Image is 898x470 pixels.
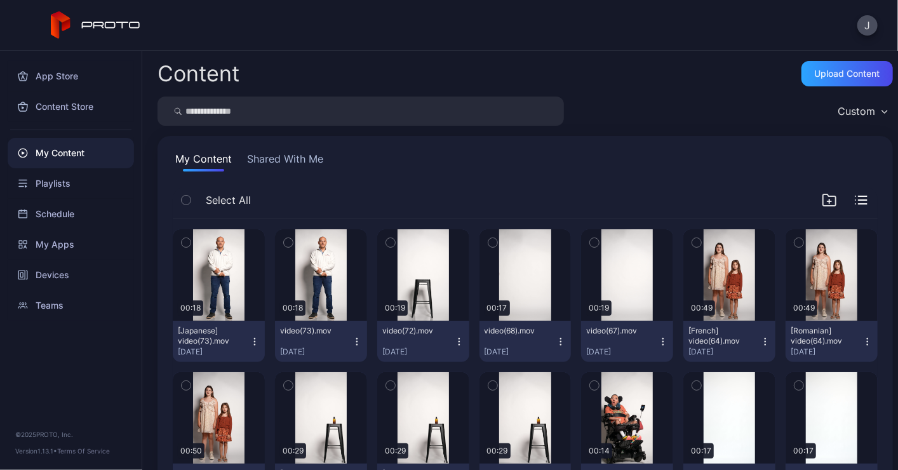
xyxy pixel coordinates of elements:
[683,321,775,362] button: [French] video(64).mov[DATE]
[791,326,861,346] div: [Romanian] video(64).mov
[57,447,110,455] a: Terms Of Service
[377,321,469,362] button: video(72).mov[DATE]
[786,321,878,362] button: [Romanian] video(64).mov[DATE]
[8,138,134,168] a: My Content
[178,326,248,346] div: [Japanese] video(73).mov
[280,326,350,336] div: video(73).mov
[8,199,134,229] a: Schedule
[586,347,658,357] div: [DATE]
[485,347,556,357] div: [DATE]
[815,69,880,79] div: Upload Content
[688,326,758,346] div: [French] video(64).mov
[838,105,875,117] div: Custom
[831,97,893,126] button: Custom
[382,326,452,336] div: video(72).mov
[8,260,134,290] a: Devices
[173,321,265,362] button: [Japanese] video(73).mov[DATE]
[485,326,554,336] div: video(68).mov
[15,447,57,455] span: Version 1.13.1 •
[15,429,126,440] div: © 2025 PROTO, Inc.
[173,151,234,171] button: My Content
[586,326,656,336] div: video(67).mov
[857,15,878,36] button: J
[157,63,239,84] div: Content
[8,290,134,321] a: Teams
[479,321,572,362] button: video(68).mov[DATE]
[8,229,134,260] a: My Apps
[8,61,134,91] a: App Store
[791,347,862,357] div: [DATE]
[8,168,134,199] a: Playlists
[206,192,251,208] span: Select All
[245,151,326,171] button: Shared With Me
[280,347,352,357] div: [DATE]
[8,91,134,122] a: Content Store
[382,347,454,357] div: [DATE]
[801,61,893,86] button: Upload Content
[275,321,367,362] button: video(73).mov[DATE]
[581,321,673,362] button: video(67).mov[DATE]
[178,347,250,357] div: [DATE]
[688,347,760,357] div: [DATE]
